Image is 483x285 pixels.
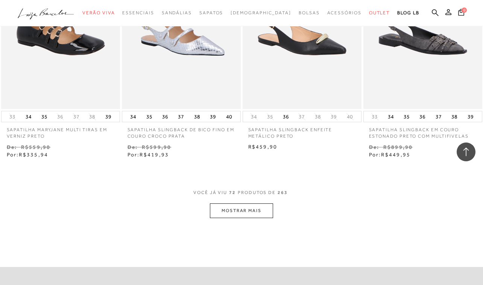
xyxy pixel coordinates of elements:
[345,113,355,120] button: 40
[369,152,411,158] span: Por:
[369,10,390,15] span: Outlet
[238,189,276,196] span: PRODUTOS DE
[231,6,291,20] a: noSubCategoriesText
[82,6,115,20] a: categoryNavScreenReaderText
[296,113,307,120] button: 37
[278,189,288,203] span: 263
[55,113,65,120] button: 36
[142,144,172,150] small: R$599,90
[162,6,192,20] a: categoryNavScreenReaderText
[248,144,278,150] span: R$459,90
[386,111,396,122] button: 34
[249,113,259,120] button: 34
[327,10,361,15] span: Acessórios
[39,111,50,122] button: 35
[313,113,323,120] button: 38
[199,10,223,15] span: Sapatos
[7,113,18,120] button: 33
[397,6,419,20] a: BLOG LB
[401,111,412,122] button: 35
[199,6,223,20] a: categoryNavScreenReaderText
[383,144,413,150] small: R$899,90
[243,122,361,139] a: SAPATILHA SLINGBACK ENFEITE METÁLICO PRETO
[208,111,218,122] button: 39
[128,144,138,150] small: De:
[82,10,115,15] span: Verão Viva
[162,10,192,15] span: Sandálias
[7,152,49,158] span: Por:
[1,122,120,139] a: SAPATILHA MARYJANE MULTI TIRAS EM VERNIZ PRETO
[193,189,227,196] span: VOCê JÁ VIU
[265,113,275,120] button: 35
[299,10,320,15] span: Bolsas
[456,8,466,18] button: 0
[23,111,34,122] button: 34
[19,152,48,158] span: R$335,94
[433,111,444,122] button: 37
[397,10,419,15] span: BLOG LB
[363,122,482,139] a: SAPATILHA SLINGBACK EM COURO ESTONADO PRETO COM MULTIFIVELAS
[281,111,291,122] button: 36
[128,111,138,122] button: 34
[417,111,428,122] button: 36
[328,113,339,120] button: 39
[299,6,320,20] a: categoryNavScreenReaderText
[176,111,186,122] button: 37
[369,6,390,20] a: categoryNavScreenReaderText
[87,113,97,120] button: 38
[449,111,460,122] button: 38
[122,6,154,20] a: categoryNavScreenReaderText
[465,111,476,122] button: 39
[369,113,380,120] button: 33
[231,10,291,15] span: [DEMOGRAPHIC_DATA]
[224,111,234,122] button: 40
[210,203,273,218] button: MOSTRAR MAIS
[128,152,169,158] span: Por:
[229,189,236,203] span: 72
[7,144,17,150] small: De:
[327,6,361,20] a: categoryNavScreenReaderText
[381,152,410,158] span: R$449,95
[144,111,155,122] button: 35
[160,111,170,122] button: 36
[462,8,467,13] span: 0
[192,111,202,122] button: 38
[21,144,51,150] small: R$559,90
[103,111,114,122] button: 39
[71,113,82,120] button: 37
[122,10,154,15] span: Essenciais
[369,144,380,150] small: De:
[122,122,241,139] a: SAPATILHA SLINGBACK DE BICO FINO EM COURO CROCO PRATA
[140,152,169,158] span: R$419,93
